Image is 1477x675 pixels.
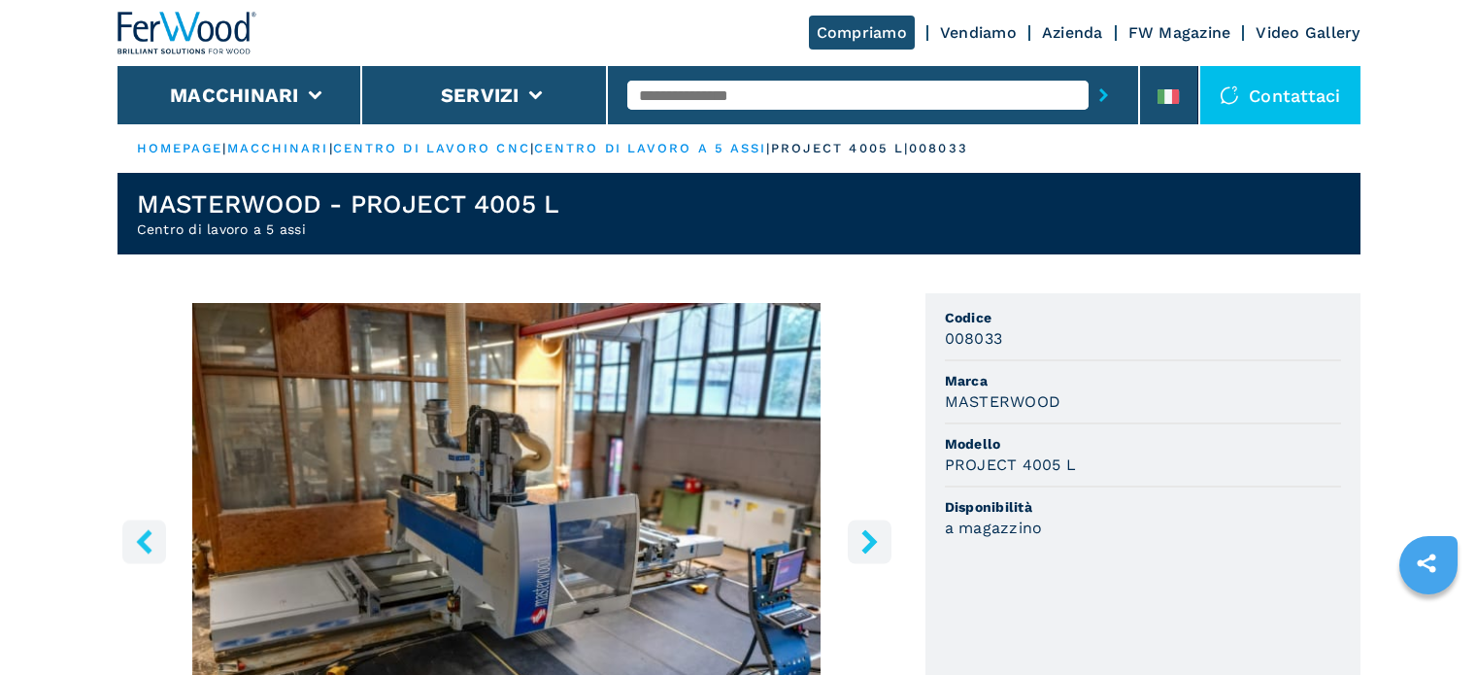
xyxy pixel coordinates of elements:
[940,23,1017,42] a: Vendiamo
[1200,66,1360,124] div: Contattaci
[1042,23,1103,42] a: Azienda
[329,141,333,155] span: |
[1128,23,1231,42] a: FW Magazine
[945,497,1341,517] span: Disponibilità
[441,84,520,107] button: Servizi
[530,141,534,155] span: |
[945,390,1061,413] h3: MASTERWOOD
[945,327,1003,350] h3: 008033
[766,141,770,155] span: |
[117,12,257,54] img: Ferwood
[1402,539,1451,588] a: sharethis
[771,140,910,157] p: project 4005 l |
[137,141,223,155] a: HOMEPAGE
[945,371,1341,390] span: Marca
[222,141,226,155] span: |
[534,141,767,155] a: centro di lavoro a 5 assi
[848,520,891,563] button: right-button
[1220,85,1239,105] img: Contattaci
[1256,23,1360,42] a: Video Gallery
[809,16,915,50] a: Compriamo
[909,140,968,157] p: 008033
[170,84,299,107] button: Macchinari
[227,141,329,155] a: macchinari
[945,308,1341,327] span: Codice
[137,219,560,239] h2: Centro di lavoro a 5 assi
[137,188,560,219] h1: MASTERWOOD - PROJECT 4005 L
[945,517,1043,539] h3: a magazzino
[945,454,1077,476] h3: PROJECT 4005 L
[1089,73,1119,118] button: submit-button
[333,141,530,155] a: centro di lavoro cnc
[945,434,1341,454] span: Modello
[122,520,166,563] button: left-button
